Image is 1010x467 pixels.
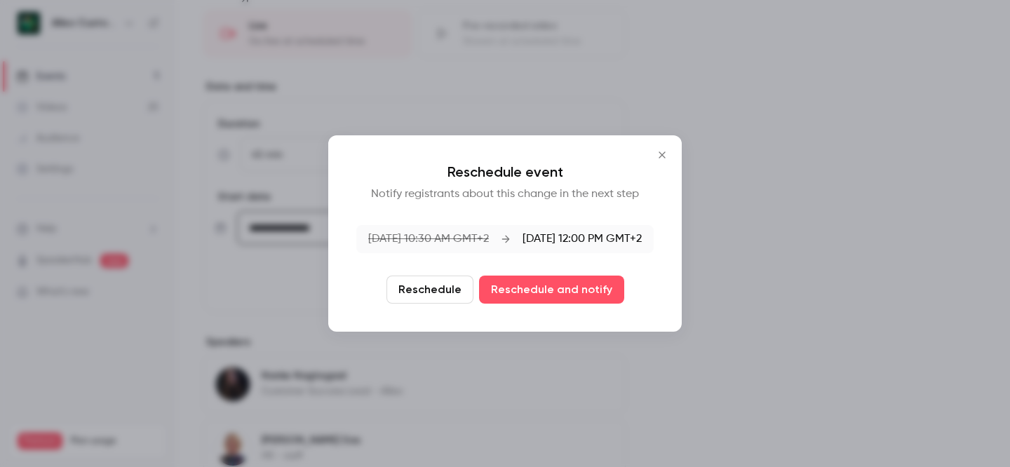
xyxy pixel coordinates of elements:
button: Close [648,141,676,169]
p: [DATE] 10:30 AM GMT+2 [368,231,489,248]
button: Reschedule [386,276,473,304]
p: Notify registrants about this change in the next step [356,186,654,203]
button: Reschedule and notify [479,276,624,304]
p: [DATE] 12:00 PM GMT+2 [523,231,642,248]
p: Reschedule event [356,163,654,180]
